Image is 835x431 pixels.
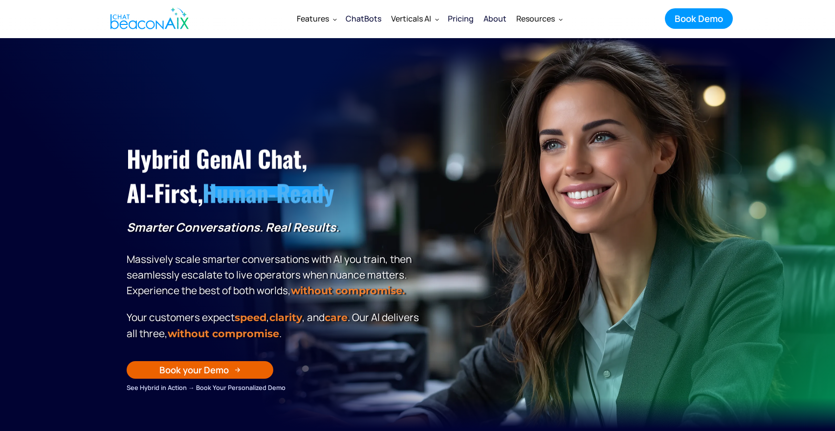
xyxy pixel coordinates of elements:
[168,327,279,340] span: without compromise
[292,7,341,30] div: Features
[443,6,479,31] a: Pricing
[559,17,563,21] img: Dropdown
[483,12,506,25] div: About
[202,175,334,210] span: Human-Ready
[341,6,386,31] a: ChatBots
[235,367,241,373] img: Arrow
[127,219,339,235] strong: Smarter Conversations. Real Results.
[333,17,337,21] img: Dropdown
[665,8,733,29] a: Book Demo
[511,7,567,30] div: Resources
[297,12,329,25] div: Features
[448,12,474,25] div: Pricing
[269,311,302,323] span: clarity
[435,17,439,21] img: Dropdown
[386,7,443,30] div: Verticals AI
[479,6,511,31] a: About
[325,311,348,323] span: care
[127,382,422,393] div: See Hybrid in Action → Book Your Personalized Demo
[346,12,381,25] div: ChatBots
[127,141,422,210] h1: Hybrid GenAI Chat, AI-First,
[127,309,422,342] p: Your customers expect , , and . Our Al delivers all three, .
[516,12,555,25] div: Resources
[102,1,194,36] a: home
[159,364,229,376] div: Book your Demo
[291,284,405,297] strong: without compromise.
[127,219,422,299] p: Massively scale smarter conversations with AI you train, then seamlessly escalate to live operato...
[127,361,273,379] a: Book your Demo
[391,12,431,25] div: Verticals AI
[675,12,723,25] div: Book Demo
[235,311,266,323] strong: speed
